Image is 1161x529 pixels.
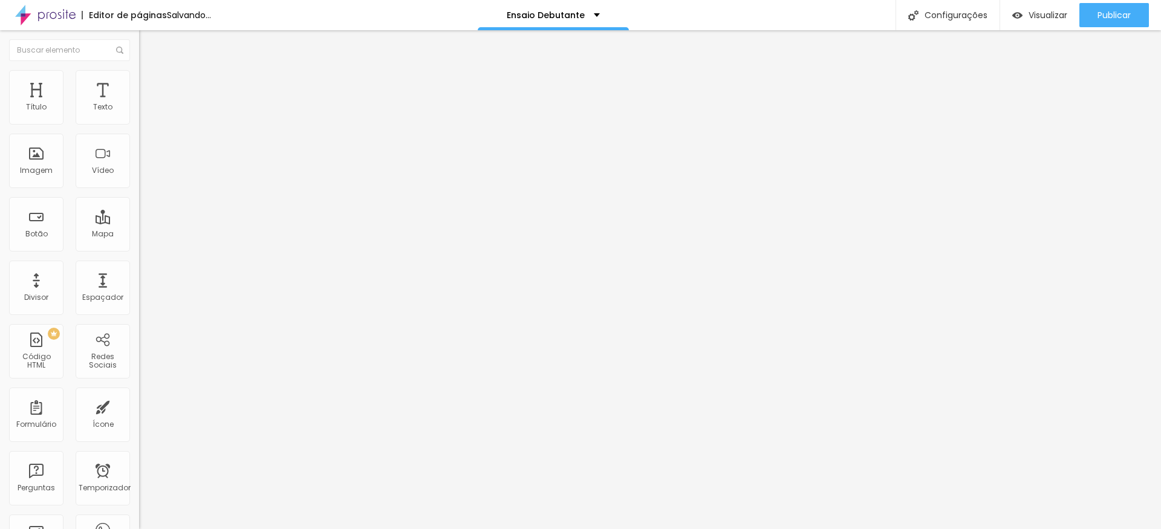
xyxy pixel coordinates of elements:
font: Temporizador [79,482,131,493]
input: Buscar elemento [9,39,130,61]
iframe: Editor [139,30,1161,529]
font: Publicar [1098,9,1131,21]
font: Título [26,102,47,112]
font: Ícone [93,419,114,429]
font: Botão [25,229,48,239]
font: Espaçador [82,292,123,302]
font: Ensaio Debutante [507,9,585,21]
img: Ícone [116,47,123,54]
font: Texto [93,102,112,112]
div: Salvando... [167,11,211,19]
font: Formulário [16,419,56,429]
img: view-1.svg [1012,10,1023,21]
button: Publicar [1079,3,1149,27]
font: Perguntas [18,482,55,493]
font: Visualizar [1029,9,1067,21]
font: Divisor [24,292,48,302]
font: Imagem [20,165,53,175]
font: Editor de páginas [89,9,167,21]
font: Configurações [925,9,987,21]
font: Redes Sociais [89,351,117,370]
font: Mapa [92,229,114,239]
img: Ícone [908,10,919,21]
font: Vídeo [92,165,114,175]
button: Visualizar [1000,3,1079,27]
font: Código HTML [22,351,51,370]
